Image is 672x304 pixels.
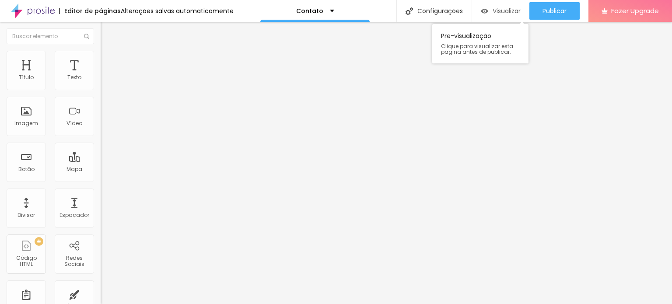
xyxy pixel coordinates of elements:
div: Alterações salvas automaticamente [121,8,234,14]
div: Redes Sociais [57,255,91,268]
span: Visualizar [493,7,521,14]
img: Icone [406,7,413,15]
span: Publicar [542,7,567,14]
div: Imagem [14,120,38,126]
div: Código HTML [9,255,43,268]
div: Espaçador [59,212,89,218]
div: Texto [67,74,81,80]
p: Contato [296,8,323,14]
div: Divisor [17,212,35,218]
iframe: Editor [101,22,672,304]
img: Icone [84,34,89,39]
div: Pre-visualização [432,24,528,63]
div: Botão [18,166,35,172]
div: Vídeo [66,120,82,126]
button: Visualizar [472,2,529,20]
button: Publicar [529,2,580,20]
div: Mapa [66,166,82,172]
span: Fazer Upgrade [611,7,659,14]
div: Editor de páginas [59,8,121,14]
span: Clique para visualizar esta página antes de publicar. [441,43,520,55]
img: view-1.svg [481,7,488,15]
input: Buscar elemento [7,28,94,44]
div: Título [19,74,34,80]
